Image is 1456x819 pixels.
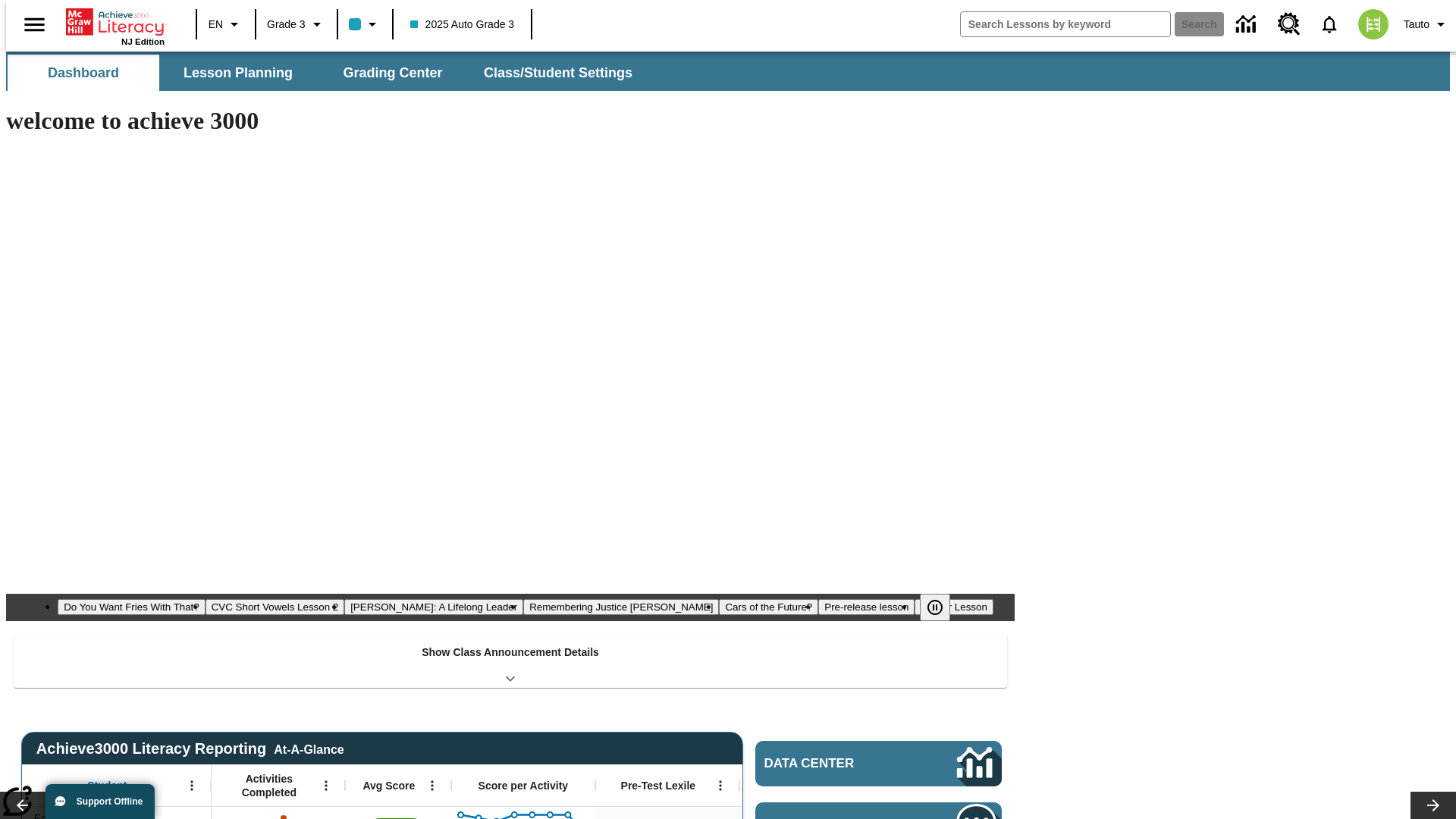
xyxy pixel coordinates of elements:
button: Grading Center [317,55,469,91]
span: Dashboard [48,64,119,82]
button: Slide 5 Cars of the Future? [719,599,818,615]
div: SubNavbar [6,52,1450,91]
span: Grading Center [343,64,442,82]
span: Grade 3 [267,17,306,33]
button: Lesson carousel, Next [1410,792,1456,819]
p: Show Class Announcement Details [422,645,599,661]
span: Data Center [764,756,906,771]
span: Support Offline [77,796,143,807]
button: Slide 3 Dianne Feinstein: A Lifelong Leader [344,599,523,615]
div: Home [66,5,165,46]
button: Class/Student Settings [472,55,645,91]
button: Select a new avatar [1349,5,1398,44]
div: Show Class Announcement Details [14,635,1007,688]
span: EN [209,17,223,33]
button: Open side menu [12,2,57,47]
span: NJ Edition [121,37,165,46]
a: Data Center [1227,4,1269,45]
button: Open Menu [421,774,444,797]
button: Slide 4 Remembering Justice O'Connor [523,599,719,615]
span: Avg Score [362,779,415,792]
button: Grade: Grade 3, Select a grade [261,11,332,38]
a: Data Center [755,741,1002,786]
button: Dashboard [8,55,159,91]
span: Pre-Test Lexile [621,779,696,792]
span: Class/Student Settings [484,64,632,82]
div: SubNavbar [6,55,646,91]
button: Pause [920,594,950,621]
button: Slide 2 CVC Short Vowels Lesson 2 [206,599,344,615]
div: At-A-Glance [274,740,344,757]
button: Open Menu [709,774,732,797]
a: Home [66,7,165,37]
button: Support Offline [45,784,155,819]
span: Activities Completed [219,772,319,799]
button: Class color is light blue. Change class color [343,11,388,38]
input: search field [961,12,1170,36]
span: Score per Activity [479,779,569,792]
a: Notifications [1310,5,1349,44]
a: Resource Center, Will open in new tab [1269,4,1310,45]
span: Lesson Planning [184,64,293,82]
h1: welcome to achieve 3000 [6,107,1015,135]
button: Slide 7 Career Lesson [915,599,993,615]
button: Slide 6 Pre-release lesson [818,599,915,615]
button: Profile/Settings [1398,11,1456,38]
button: Lesson Planning [162,55,314,91]
div: Pause [920,594,965,621]
img: avatar image [1358,9,1389,39]
span: Tauto [1404,17,1429,33]
span: 2025 Auto Grade 3 [410,17,515,33]
button: Language: EN, Select a language [202,11,250,38]
button: Open Menu [180,774,203,797]
span: Achieve3000 Literacy Reporting [36,740,344,758]
span: Student [87,779,127,792]
button: Slide 1 Do You Want Fries With That? [58,599,206,615]
button: Open Menu [315,774,337,797]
